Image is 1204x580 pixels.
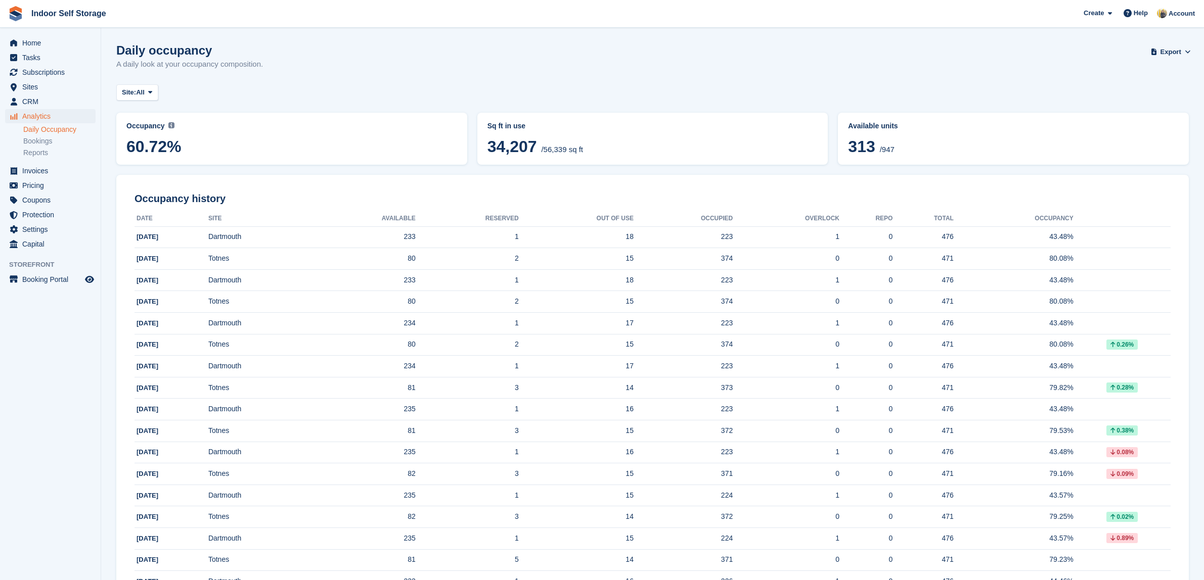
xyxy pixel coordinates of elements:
[22,36,83,50] span: Home
[954,334,1074,356] td: 80.08%
[416,442,519,463] td: 1
[416,356,519,377] td: 1
[22,178,83,192] span: Pricing
[839,275,893,285] div: 0
[310,377,415,399] td: 81
[1169,9,1195,19] span: Account
[634,296,733,307] div: 374
[416,248,519,270] td: 2
[208,485,311,506] td: Dartmouth
[208,399,311,420] td: Dartmouth
[519,269,634,291] td: 18
[9,260,101,270] span: Storefront
[839,447,893,457] div: 0
[733,275,839,285] div: 1
[733,211,839,227] th: Overlock
[954,399,1074,420] td: 43.48%
[1084,8,1104,18] span: Create
[126,137,457,156] span: 60.72%
[137,513,158,520] span: [DATE]
[208,463,311,485] td: Totnes
[5,164,96,178] a: menu
[1106,469,1138,479] div: 0.09%
[22,65,83,79] span: Subscriptions
[22,237,83,251] span: Capital
[208,226,311,248] td: Dartmouth
[733,511,839,522] div: 0
[416,226,519,248] td: 1
[22,109,83,123] span: Analytics
[8,6,23,21] img: stora-icon-8386f47178a22dfd0bd8f6a31ec36ba5ce8667c1dd55bd0f319d3a0aa187defe.svg
[22,272,83,286] span: Booking Portal
[22,51,83,65] span: Tasks
[893,291,954,313] td: 471
[416,463,519,485] td: 3
[22,94,83,109] span: CRM
[137,276,158,284] span: [DATE]
[22,164,83,178] span: Invoices
[416,291,519,313] td: 2
[519,291,634,313] td: 15
[416,334,519,356] td: 2
[487,122,525,130] span: Sq ft in use
[416,313,519,334] td: 1
[310,269,415,291] td: 233
[416,377,519,399] td: 3
[519,334,634,356] td: 15
[208,506,311,528] td: Totnes
[5,178,96,192] a: menu
[310,226,415,248] td: 233
[208,442,311,463] td: Dartmouth
[5,94,96,109] a: menu
[634,253,733,264] div: 374
[839,382,893,393] div: 0
[519,313,634,334] td: 17
[541,145,583,154] span: /56,339 sq ft
[954,211,1074,227] th: Occupancy
[634,511,733,522] div: 372
[893,211,954,227] th: Total
[416,269,519,291] td: 1
[880,145,895,154] span: /947
[310,506,415,528] td: 82
[126,121,457,131] abbr: Current percentage of sq ft occupied
[5,237,96,251] a: menu
[5,272,96,286] a: menu
[954,463,1074,485] td: 79.16%
[5,222,96,236] a: menu
[5,65,96,79] a: menu
[519,485,634,506] td: 15
[1106,382,1138,393] div: 0.28%
[310,291,415,313] td: 80
[22,193,83,207] span: Coupons
[519,248,634,270] td: 15
[519,226,634,248] td: 18
[733,490,839,501] div: 1
[1106,425,1138,436] div: 0.38%
[519,377,634,399] td: 14
[954,420,1074,442] td: 79.53%
[519,211,634,227] th: Out of Use
[893,399,954,420] td: 476
[310,356,415,377] td: 234
[137,470,158,477] span: [DATE]
[310,313,415,334] td: 234
[893,269,954,291] td: 476
[23,125,96,134] a: Daily Occupancy
[893,463,954,485] td: 471
[116,43,263,57] h1: Daily occupancy
[839,318,893,328] div: 0
[848,137,875,156] span: 313
[416,485,519,506] td: 1
[310,399,415,420] td: 235
[116,84,158,101] button: Site: All
[733,382,839,393] div: 0
[208,313,311,334] td: Dartmouth
[733,554,839,565] div: 0
[634,533,733,544] div: 224
[634,490,733,501] div: 224
[208,291,311,313] td: Totnes
[519,420,634,442] td: 15
[310,334,415,356] td: 80
[733,253,839,264] div: 0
